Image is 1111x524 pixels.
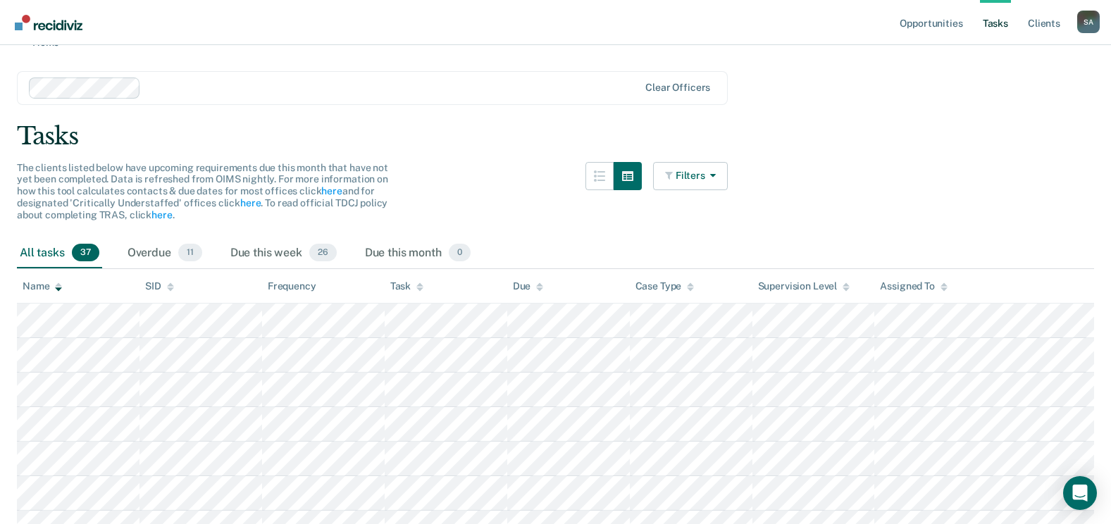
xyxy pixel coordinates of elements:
[1077,11,1100,33] div: S A
[653,162,728,190] button: Filters
[1077,11,1100,33] button: Profile dropdown button
[1063,476,1097,510] div: Open Intercom Messenger
[635,280,695,292] div: Case Type
[758,280,850,292] div: Supervision Level
[449,244,471,262] span: 0
[23,280,62,292] div: Name
[228,238,340,269] div: Due this week26
[72,244,99,262] span: 37
[17,122,1094,151] div: Tasks
[145,280,174,292] div: SID
[151,209,172,220] a: here
[321,185,342,196] a: here
[125,238,205,269] div: Overdue11
[362,238,473,269] div: Due this month0
[880,280,947,292] div: Assigned To
[15,15,82,30] img: Recidiviz
[390,280,423,292] div: Task
[240,197,261,208] a: here
[309,244,337,262] span: 26
[645,82,710,94] div: Clear officers
[513,280,544,292] div: Due
[17,238,102,269] div: All tasks37
[268,280,316,292] div: Frequency
[17,162,388,220] span: The clients listed below have upcoming requirements due this month that have not yet been complet...
[178,244,202,262] span: 11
